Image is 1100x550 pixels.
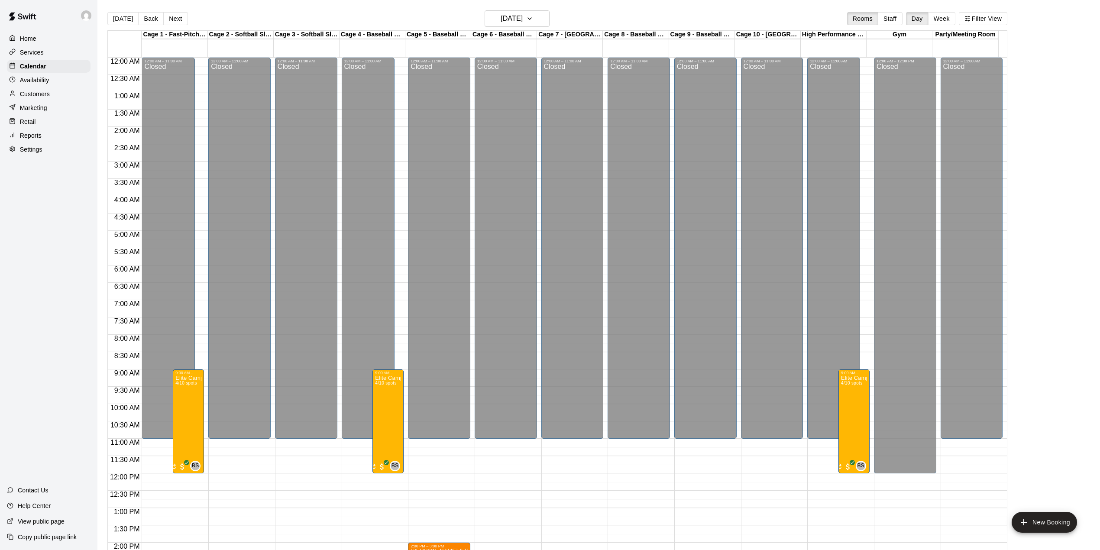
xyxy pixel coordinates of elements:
[677,59,734,63] div: 12:00 AM – 11:00 AM
[544,59,601,63] div: 12:00 AM – 11:00 AM
[669,31,735,39] div: Cage 9 - Baseball Pitching Machine / [GEOGRAPHIC_DATA]
[142,58,194,439] div: 12:00 AM – 11:00 AM: Closed
[20,62,46,71] p: Calendar
[610,59,667,63] div: 12:00 AM – 11:00 AM
[7,60,91,73] div: Calendar
[142,31,207,39] div: Cage 1 - Fast-Pitch Machine and Automatic Baseball Hack Attack Pitching Machine
[108,404,142,411] span: 10:00 AM
[7,46,91,59] a: Services
[928,12,955,25] button: Week
[932,31,998,39] div: Party/Meeting Room
[390,461,400,471] div: Baseline Staff
[112,508,142,515] span: 1:00 PM
[838,369,870,473] div: 9:00 AM – 12:00 PM: Elite Camp-half Day
[7,129,91,142] a: Reports
[112,369,142,377] span: 9:00 AM
[7,101,91,114] div: Marketing
[477,59,534,63] div: 12:00 AM – 11:00 AM
[112,196,142,204] span: 4:00 AM
[391,462,399,470] span: BS
[541,58,604,439] div: 12:00 AM – 11:00 AM: Closed
[878,12,903,25] button: Staff
[874,58,936,473] div: 12:00 AM – 12:00 PM: Closed
[610,63,667,442] div: Closed
[877,63,934,476] div: Closed
[112,127,142,134] span: 2:00 AM
[859,461,866,471] span: Baseline Staff
[112,248,142,256] span: 5:30 AM
[278,63,335,442] div: Closed
[112,162,142,169] span: 3:00 AM
[941,58,1003,439] div: 12:00 AM – 11:00 AM: Closed
[7,74,91,87] a: Availability
[735,31,801,39] div: Cage 10 - [GEOGRAPHIC_DATA]
[847,12,878,25] button: Rooms
[810,59,857,63] div: 12:00 AM – 11:00 AM
[112,265,142,273] span: 6:00 AM
[810,63,857,442] div: Closed
[475,58,537,439] div: 12:00 AM – 11:00 AM: Closed
[744,59,801,63] div: 12:00 AM – 11:00 AM
[857,462,864,470] span: BS
[20,145,42,154] p: Settings
[112,214,142,221] span: 4:30 AM
[841,371,867,375] div: 9:00 AM – 12:00 PM
[18,486,49,495] p: Contact Us
[393,461,400,471] span: Baseline Staff
[7,87,91,100] a: Customers
[112,317,142,325] span: 7:30 AM
[20,117,36,126] p: Retail
[344,63,392,442] div: Closed
[411,63,468,442] div: Closed
[18,533,77,541] p: Copy public page link
[943,59,1000,63] div: 12:00 AM – 11:00 AM
[943,63,1000,442] div: Closed
[144,59,192,63] div: 12:00 AM – 11:00 AM
[544,63,601,442] div: Closed
[108,421,142,429] span: 10:30 AM
[175,381,197,385] span: 4/10 spots filled
[81,10,91,21] img: Joe Florio
[112,352,142,359] span: 8:30 AM
[112,231,142,238] span: 5:00 AM
[408,58,470,439] div: 12:00 AM – 11:00 AM: Closed
[501,13,523,25] h6: [DATE]
[278,59,335,63] div: 12:00 AM – 11:00 AM
[112,525,142,533] span: 1:30 PM
[340,31,405,39] div: Cage 4 - Baseball Pitching Machine
[375,371,401,375] div: 9:00 AM – 12:00 PM
[744,63,801,442] div: Closed
[108,473,142,481] span: 12:00 PM
[411,59,468,63] div: 12:00 AM – 11:00 AM
[144,63,192,442] div: Closed
[112,179,142,186] span: 3:30 AM
[190,461,201,471] div: Baseline Staff
[7,143,91,156] a: Settings
[112,283,142,290] span: 6:30 AM
[841,381,862,385] span: 4/10 spots filled
[175,371,201,375] div: 9:00 AM – 12:00 PM
[192,462,199,470] span: BS
[112,92,142,100] span: 1:00 AM
[405,31,471,39] div: Cage 5 - Baseball Pitching Machine
[108,456,142,463] span: 11:30 AM
[20,131,42,140] p: Reports
[7,115,91,128] div: Retail
[867,31,932,39] div: Gym
[603,31,669,39] div: Cage 8 - Baseball Pitching Machine
[608,58,670,439] div: 12:00 AM – 11:00 AM: Closed
[537,31,603,39] div: Cage 7 - [GEOGRAPHIC_DATA]
[108,75,142,82] span: 12:30 AM
[138,12,164,25] button: Back
[378,463,386,471] span: All customers have paid
[677,63,734,442] div: Closed
[477,63,534,442] div: Closed
[108,439,142,446] span: 11:00 AM
[18,517,65,526] p: View public page
[173,369,204,473] div: 9:00 AM – 12:00 PM: Elite Camp-half Day
[485,10,550,27] button: [DATE]
[211,59,268,63] div: 12:00 AM – 11:00 AM
[107,12,139,25] button: [DATE]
